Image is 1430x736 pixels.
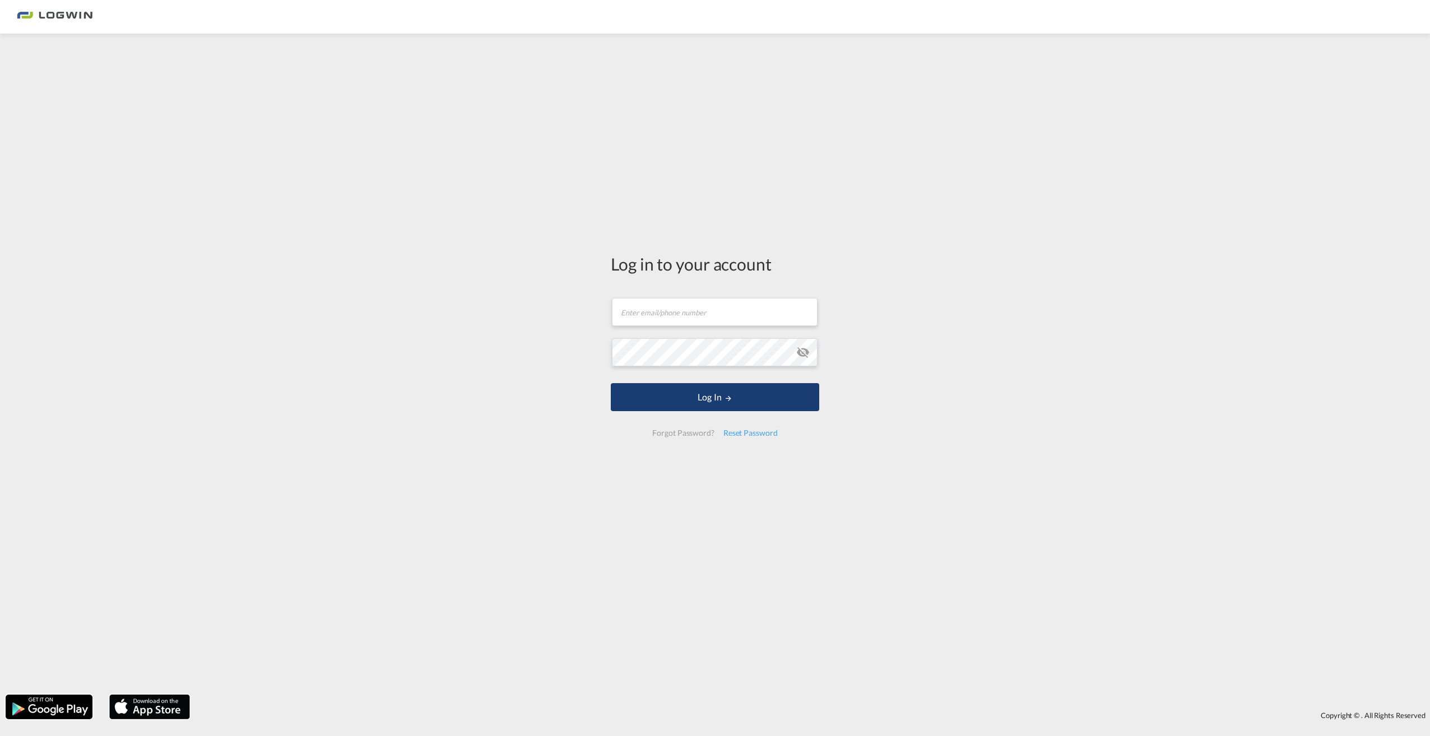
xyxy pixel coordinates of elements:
md-icon: icon-eye-off [796,346,810,359]
div: Copyright © . All Rights Reserved [196,706,1430,725]
button: LOGIN [611,383,819,411]
img: google.png [4,693,94,720]
img: apple.png [108,693,191,720]
div: Forgot Password? [648,423,718,443]
img: 2761ae10d95411efa20a1f5e0282d2d7.png [17,4,92,30]
div: Log in to your account [611,252,819,276]
input: Enter email/phone number [612,298,818,326]
div: Reset Password [719,423,782,443]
